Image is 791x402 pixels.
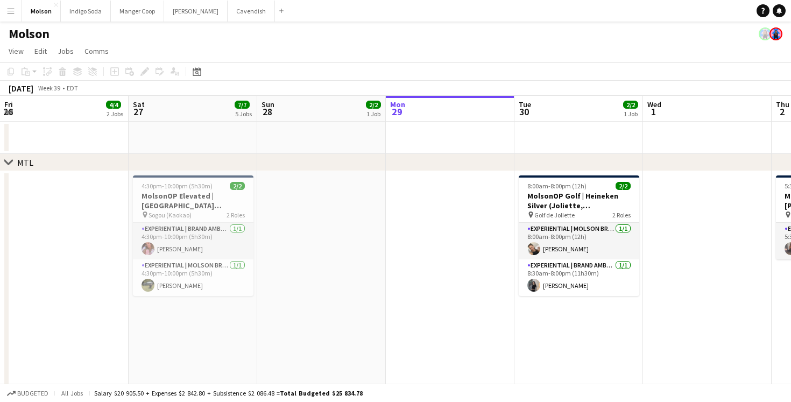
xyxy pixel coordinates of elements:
[17,390,48,397] span: Budgeted
[759,27,772,40] app-user-avatar: Lysandre Dorval
[228,1,275,22] button: Cavendish
[17,157,33,168] div: MTL
[235,110,252,118] div: 5 Jobs
[5,387,50,399] button: Budgeted
[774,105,789,118] span: 2
[260,105,274,118] span: 28
[647,100,661,109] span: Wed
[133,259,253,296] app-card-role: Experiential | Molson Brand Specialist1/14:30pm-10:00pm (5h30m)[PERSON_NAME]
[227,211,245,219] span: 2 Roles
[30,44,51,58] a: Edit
[389,105,405,118] span: 29
[230,182,245,190] span: 2/2
[67,84,78,92] div: EDT
[9,83,33,94] div: [DATE]
[235,101,250,109] span: 7/7
[22,1,61,22] button: Molson
[646,105,661,118] span: 1
[4,100,13,109] span: Fri
[280,389,363,397] span: Total Budgeted $25 834.78
[34,46,47,56] span: Edit
[366,110,380,118] div: 1 Job
[61,1,111,22] button: Indigo Soda
[133,175,253,296] app-job-card: 4:30pm-10:00pm (5h30m)2/2MolsonOP Elevated | [GEOGRAPHIC_DATA] ([GEOGRAPHIC_DATA], [GEOGRAPHIC_DA...
[262,100,274,109] span: Sun
[519,259,639,296] app-card-role: Experiential | Brand Ambassador1/18:30am-8:00pm (11h30m)[PERSON_NAME]
[517,105,531,118] span: 30
[164,1,228,22] button: [PERSON_NAME]
[133,191,253,210] h3: MolsonOP Elevated | [GEOGRAPHIC_DATA] ([GEOGRAPHIC_DATA], [GEOGRAPHIC_DATA])
[769,27,782,40] app-user-avatar: Laurence Pare
[107,110,123,118] div: 2 Jobs
[623,101,638,109] span: 2/2
[111,1,164,22] button: Manger Coop
[519,223,639,259] app-card-role: Experiential | Molson Brand Specialist1/18:00am-8:00pm (12h)[PERSON_NAME]
[519,100,531,109] span: Tue
[612,211,631,219] span: 2 Roles
[624,110,638,118] div: 1 Job
[776,100,789,109] span: Thu
[519,191,639,210] h3: MolsonOP Golf | Heineken Silver (Joliette, [GEOGRAPHIC_DATA])
[366,101,381,109] span: 2/2
[527,182,587,190] span: 8:00am-8:00pm (12h)
[149,211,192,219] span: Sogou (Kaokao)
[36,84,62,92] span: Week 39
[131,105,145,118] span: 27
[59,389,85,397] span: All jobs
[9,46,24,56] span: View
[9,26,50,42] h1: Molson
[84,46,109,56] span: Comms
[133,223,253,259] app-card-role: Experiential | Brand Ambassador1/14:30pm-10:00pm (5h30m)[PERSON_NAME]
[390,100,405,109] span: Mon
[133,100,145,109] span: Sat
[94,389,363,397] div: Salary $20 905.50 + Expenses $2 842.80 + Subsistence $2 086.48 =
[616,182,631,190] span: 2/2
[142,182,213,190] span: 4:30pm-10:00pm (5h30m)
[4,44,28,58] a: View
[53,44,78,58] a: Jobs
[3,105,13,118] span: 26
[106,101,121,109] span: 4/4
[519,175,639,296] app-job-card: 8:00am-8:00pm (12h)2/2MolsonOP Golf | Heineken Silver (Joliette, [GEOGRAPHIC_DATA]) Golf de Jolie...
[534,211,575,219] span: Golf de Joliette
[80,44,113,58] a: Comms
[58,46,74,56] span: Jobs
